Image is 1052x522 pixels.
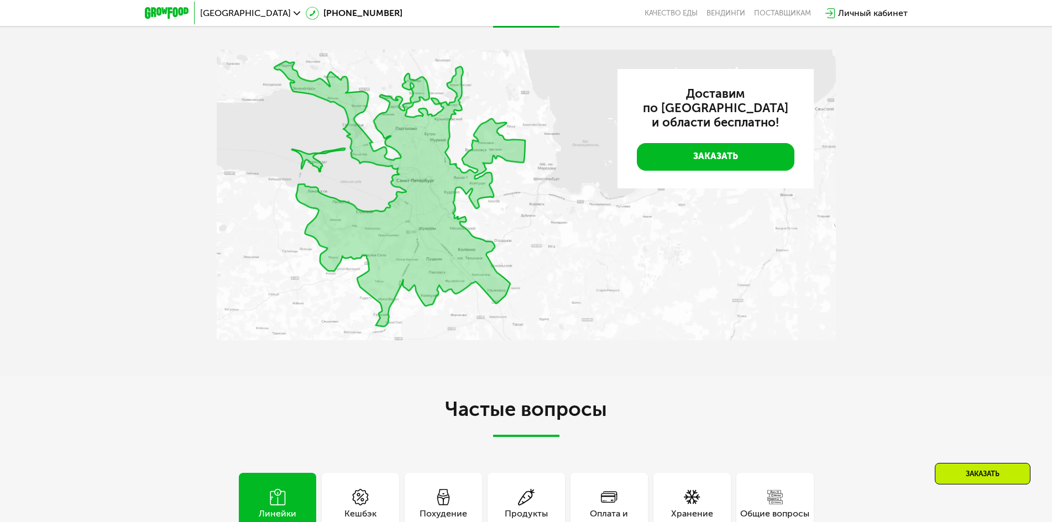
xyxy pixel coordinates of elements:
a: Заказать [637,143,794,171]
span: [GEOGRAPHIC_DATA] [200,9,291,18]
h2: Частые вопросы [217,398,836,437]
a: Вендинги [706,9,745,18]
div: поставщикам [754,9,811,18]
a: [PHONE_NUMBER] [306,7,402,20]
a: Качество еды [645,9,698,18]
div: Личный кабинет [838,7,908,20]
img: MWcqZSqS4QmlzDG7.webp [217,50,836,340]
div: Заказать [935,463,1030,484]
h3: Доставим по [GEOGRAPHIC_DATA] и области бесплатно! [637,87,794,130]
